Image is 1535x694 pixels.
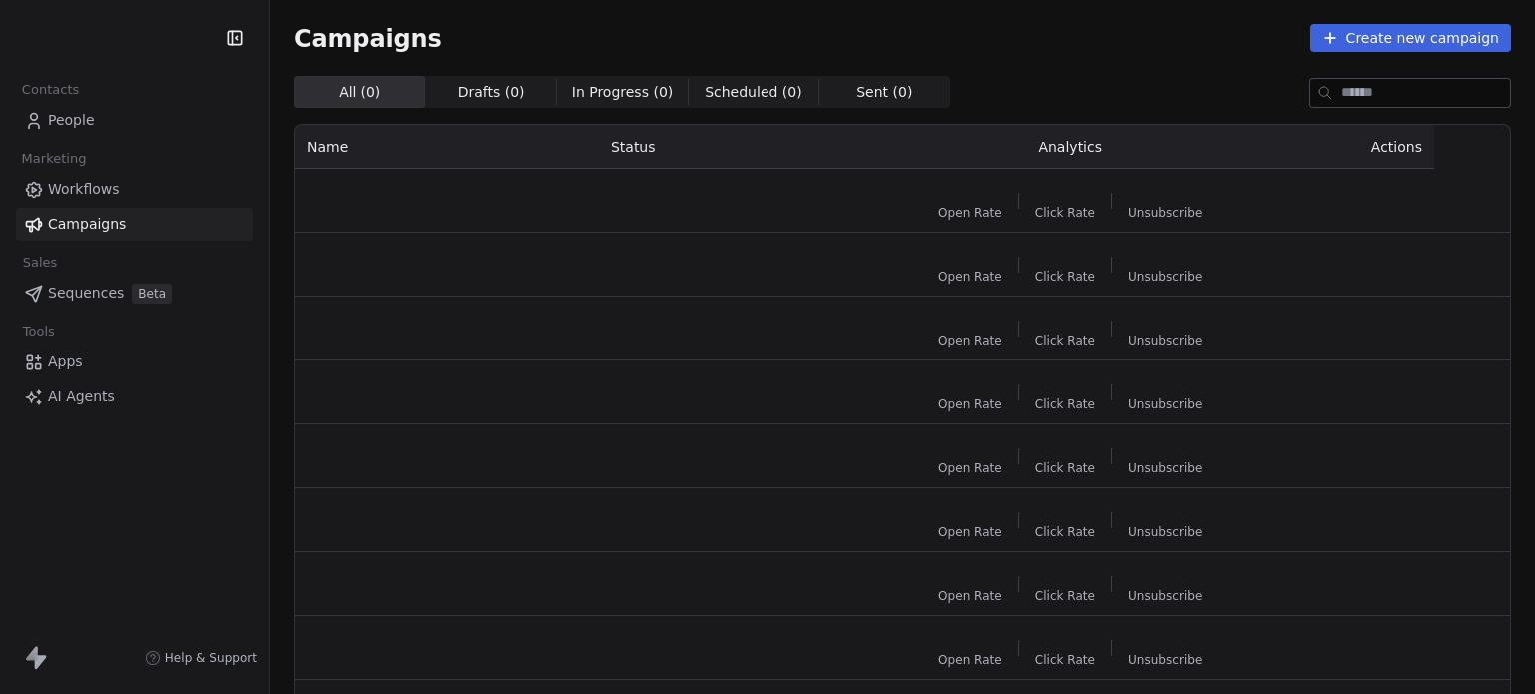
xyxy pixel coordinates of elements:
span: Click Rate [1035,396,1095,412]
span: Help & Support [165,650,257,666]
span: People [48,110,95,131]
span: Sequences [48,283,124,304]
span: Click Rate [1035,524,1095,540]
span: Workflows [48,179,120,200]
span: Unsubscribe [1128,652,1202,668]
span: Unsubscribe [1128,588,1202,604]
a: Workflows [16,173,253,206]
span: Open Rate [938,588,1002,604]
span: Click Rate [1035,652,1095,668]
span: Contacts [13,75,88,105]
span: Marketing [13,144,95,174]
a: Help & Support [145,650,257,666]
span: Unsubscribe [1128,524,1202,540]
span: Drafts ( 0 ) [458,82,525,103]
span: Click Rate [1035,205,1095,221]
span: AI Agents [48,386,115,407]
span: Sent ( 0 ) [856,82,912,103]
a: SequencesBeta [16,277,253,310]
span: Click Rate [1035,460,1095,476]
a: People [16,104,253,137]
span: Open Rate [938,269,1002,285]
span: Unsubscribe [1128,333,1202,348]
a: Apps [16,346,253,378]
button: Create new campaign [1310,24,1511,52]
span: Tools [14,317,63,347]
a: AI Agents [16,380,253,413]
span: Unsubscribe [1128,269,1202,285]
th: Actions [1266,125,1434,169]
span: Campaigns [294,24,442,52]
span: Click Rate [1035,269,1095,285]
span: Open Rate [938,524,1002,540]
span: Open Rate [938,333,1002,348]
span: Apps [48,351,83,372]
th: Status [599,125,875,169]
span: Beta [132,284,172,304]
span: In Progress ( 0 ) [572,82,674,103]
span: Scheduled ( 0 ) [705,82,802,103]
th: Name [295,125,599,169]
span: Unsubscribe [1128,396,1202,412]
span: Open Rate [938,460,1002,476]
span: Unsubscribe [1128,460,1202,476]
span: Open Rate [938,205,1002,221]
span: Open Rate [938,396,1002,412]
span: Unsubscribe [1128,205,1202,221]
span: Click Rate [1035,588,1095,604]
span: Open Rate [938,652,1002,668]
span: Click Rate [1035,333,1095,348]
a: Campaigns [16,208,253,241]
span: Campaigns [48,214,126,235]
span: Sales [14,248,66,278]
th: Analytics [875,125,1266,169]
